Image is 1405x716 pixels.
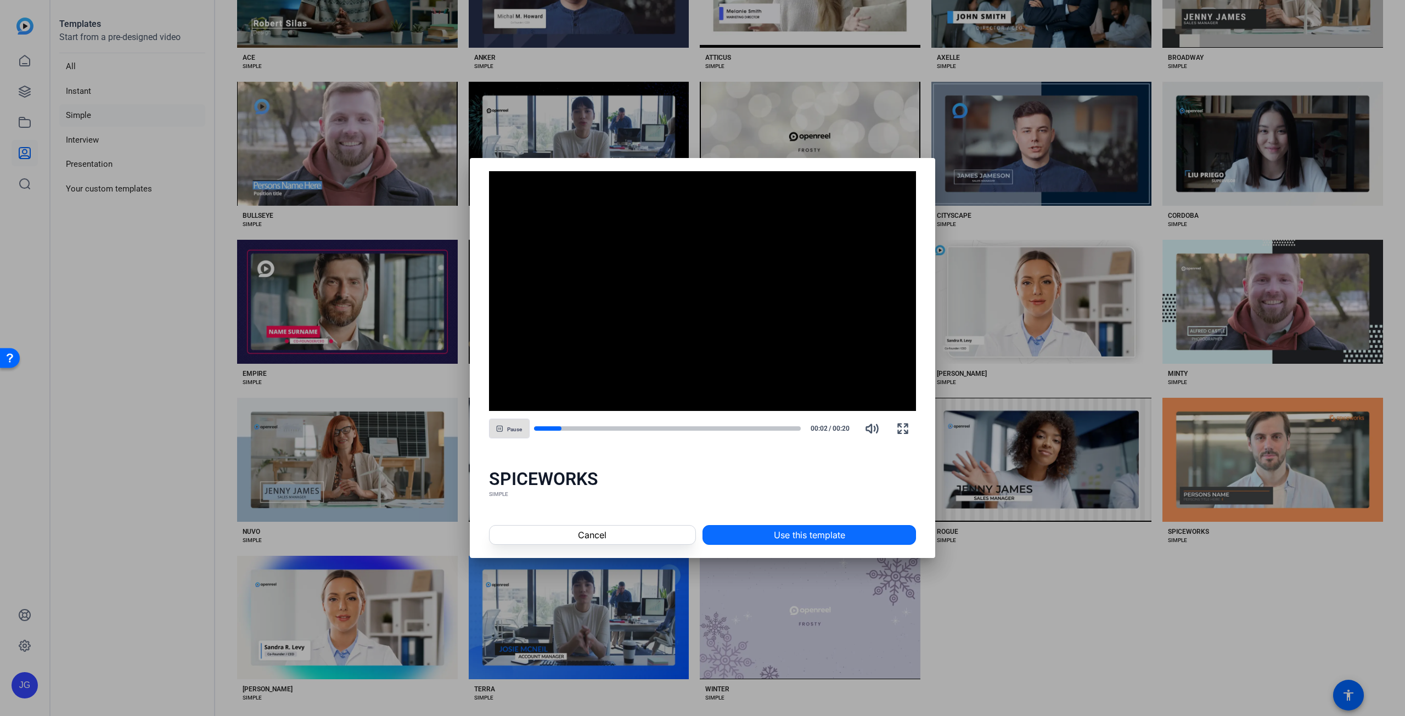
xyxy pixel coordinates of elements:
button: Cancel [489,525,696,545]
button: Mute [859,415,885,442]
span: Cancel [578,528,606,542]
button: Use this template [702,525,916,545]
div: Video Player [489,171,917,411]
button: Fullscreen [890,415,916,442]
span: Use this template [774,528,845,542]
div: SPICEWORKS [489,468,917,490]
div: SIMPLE [489,490,917,499]
button: Pause [489,419,530,438]
span: 00:02 [805,424,828,433]
span: 00:20 [833,424,855,433]
div: / [805,424,855,433]
span: Pause [507,426,522,433]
